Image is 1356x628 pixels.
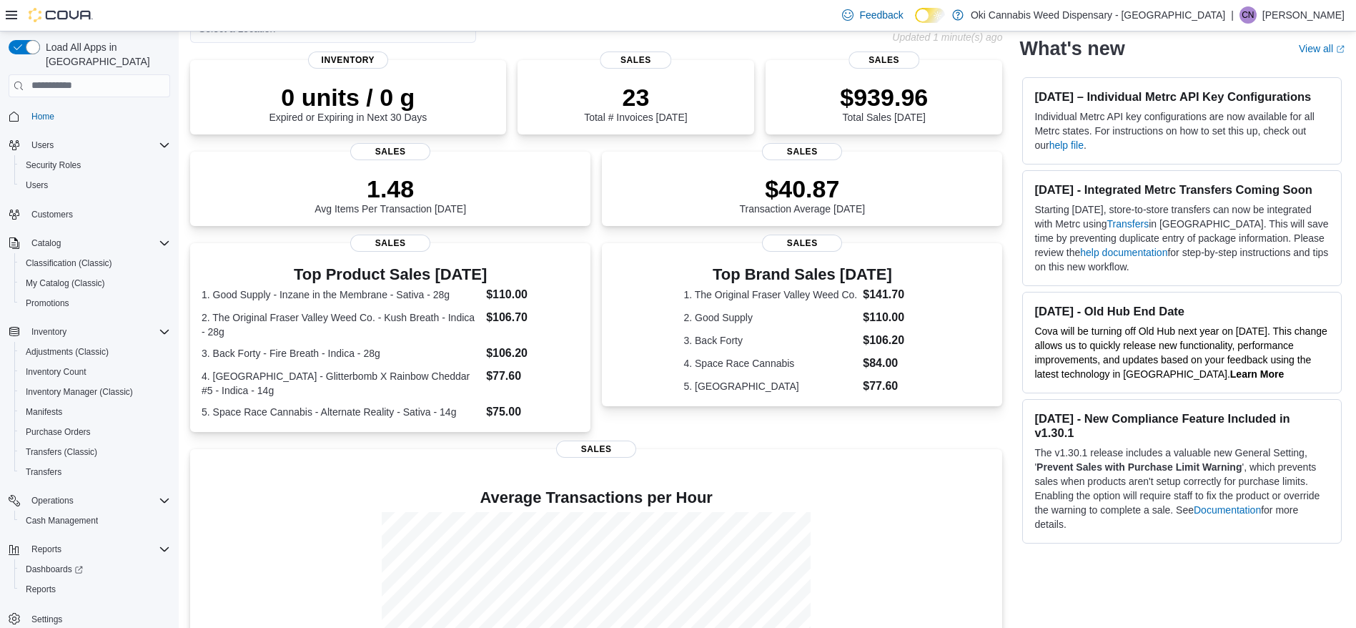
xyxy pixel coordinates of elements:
p: 23 [584,83,687,112]
span: Transfers [20,463,170,481]
span: Dark Mode [915,23,916,24]
span: Inventory Count [26,366,86,378]
dd: $110.00 [486,286,579,303]
span: Inventory [308,51,388,69]
span: Purchase Orders [20,423,170,441]
span: Sales [600,51,671,69]
span: Home [26,107,170,125]
span: Security Roles [20,157,170,174]
dd: $84.00 [863,355,921,372]
button: Classification (Classic) [14,253,176,273]
span: Manifests [26,406,62,418]
a: Feedback [836,1,909,29]
span: Sales [848,51,919,69]
button: Home [3,106,176,127]
dt: 5. Space Race Cannabis - Alternate Reality - Sativa - 14g [202,405,480,419]
dd: $77.60 [486,368,579,385]
h4: Average Transactions per Hour [202,489,991,506]
span: Promotions [20,295,170,312]
span: Dashboards [20,561,170,578]
a: Inventory Count [20,363,92,381]
a: Security Roles [20,157,86,174]
button: Cash Management [14,511,176,531]
a: Promotions [20,295,75,312]
span: Operations [31,495,74,506]
p: 1.48 [315,175,466,203]
span: Sales [350,235,430,252]
svg: External link [1336,45,1345,54]
dt: 3. Back Forty [683,333,857,348]
span: Settings [26,609,170,627]
h3: Top Product Sales [DATE] [202,266,579,283]
button: Operations [26,492,79,509]
span: Sales [556,441,636,458]
p: $40.87 [740,175,866,203]
dd: $106.20 [863,332,921,349]
span: Users [20,177,170,194]
span: Sales [762,235,842,252]
button: Transfers (Classic) [14,442,176,462]
span: Adjustments (Classic) [20,343,170,360]
h3: [DATE] - Old Hub End Date [1034,304,1330,318]
button: Inventory Manager (Classic) [14,382,176,402]
dd: $141.70 [863,286,921,303]
button: Transfers [14,462,176,482]
a: Purchase Orders [20,423,96,441]
span: Customers [31,209,73,220]
h3: [DATE] – Individual Metrc API Key Configurations [1034,89,1330,104]
button: Promotions [14,293,176,313]
a: View allExternal link [1299,43,1345,54]
button: Inventory Count [14,362,176,382]
a: Transfers [20,463,67,481]
span: Load All Apps in [GEOGRAPHIC_DATA] [40,40,170,69]
p: Updated 1 minute(s) ago [892,31,1002,43]
p: Individual Metrc API key configurations are now available for all Metrc states. For instructions ... [1034,109,1330,152]
div: Total Sales [DATE] [840,83,928,123]
button: Manifests [14,402,176,422]
dt: 2. Good Supply [683,310,857,325]
p: [PERSON_NAME] [1262,6,1345,24]
span: Inventory Manager (Classic) [20,383,170,401]
button: Users [14,175,176,195]
p: The v1.30.1 release includes a valuable new General Setting, ' ', which prevents sales when produ... [1034,446,1330,531]
p: | [1231,6,1234,24]
p: Starting [DATE], store-to-store transfers can now be integrated with Metrc using in [GEOGRAPHIC_D... [1034,202,1330,274]
a: My Catalog (Classic) [20,275,111,292]
dd: $75.00 [486,403,579,421]
dt: 2. The Original Fraser Valley Weed Co. - Kush Breath - Indica - 28g [202,310,480,339]
span: Security Roles [26,160,81,171]
input: Dark Mode [915,8,945,23]
p: 0 units / 0 g [269,83,427,112]
h3: Top Brand Sales [DATE] [683,266,921,283]
span: Promotions [26,298,69,309]
a: Dashboards [14,559,176,579]
span: Transfers [26,466,61,478]
h3: [DATE] - New Compliance Feature Included in v1.30.1 [1034,411,1330,440]
span: Dashboards [26,564,83,575]
div: Transaction Average [DATE] [740,175,866,215]
span: Classification (Classic) [20,255,170,272]
a: Home [26,108,60,125]
dt: 1. Good Supply - Inzane in the Membrane - Sativa - 28g [202,288,480,302]
p: $939.96 [840,83,928,112]
button: Inventory [3,322,176,342]
dt: 4. [GEOGRAPHIC_DATA] - Glitterbomb X Rainbow Cheddar #5 - Indica - 14g [202,369,480,398]
span: My Catalog (Classic) [20,275,170,292]
button: Adjustments (Classic) [14,342,176,362]
span: Cova will be turning off Old Hub next year on [DATE]. This change allows us to quickly release ne... [1034,325,1327,380]
span: Customers [26,205,170,223]
span: Transfers (Classic) [20,443,170,461]
span: Reports [31,544,61,555]
button: Inventory [26,323,72,340]
span: Catalog [31,237,61,249]
button: Security Roles [14,155,176,175]
span: Catalog [26,235,170,252]
a: Transfers (Classic) [20,443,103,461]
p: Oki Cannabis Weed Dispensary - [GEOGRAPHIC_DATA] [971,6,1225,24]
dd: $106.20 [486,345,579,362]
button: Reports [14,579,176,599]
h3: [DATE] - Integrated Metrc Transfers Coming Soon [1034,182,1330,197]
span: Users [26,180,48,191]
span: My Catalog (Classic) [26,278,105,289]
span: Classification (Classic) [26,257,112,269]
